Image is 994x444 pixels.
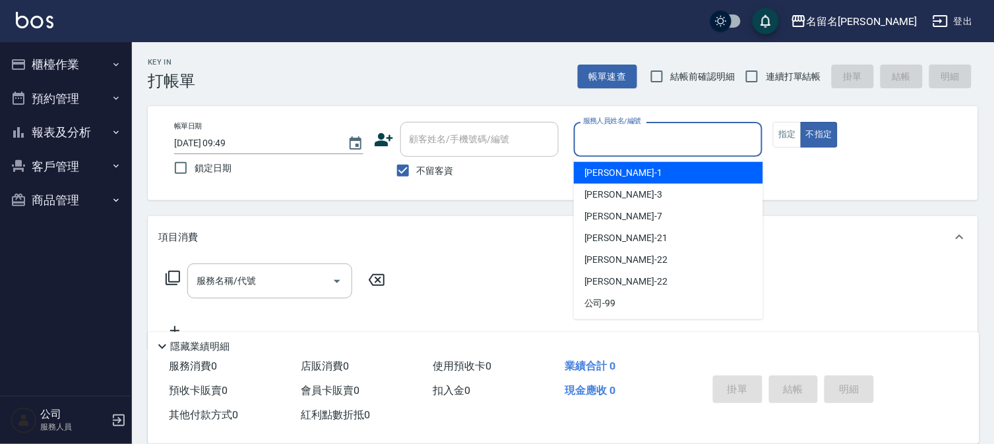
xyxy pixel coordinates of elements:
p: 項目消費 [158,231,198,244]
p: 隱藏業績明細 [170,340,230,354]
h5: 公司 [40,408,108,421]
button: 預約管理 [5,82,127,116]
span: 服務消費 0 [169,360,217,372]
span: [PERSON_NAME] -22 [584,275,668,289]
span: 紅利點數折抵 0 [301,408,370,421]
span: 結帳前確認明細 [671,70,735,84]
h3: 打帳單 [148,72,195,90]
span: 店販消費 0 [301,360,349,372]
button: 名留名[PERSON_NAME] [786,8,922,35]
span: 其他付款方式 0 [169,408,238,421]
span: 不留客資 [417,164,454,178]
h2: Key In [148,58,195,67]
span: 公司 -99 [584,296,616,310]
button: Open [326,271,348,292]
span: 預收卡販賣 0 [169,384,228,397]
button: save [753,8,779,34]
span: 會員卡販賣 0 [301,384,359,397]
span: 鎖定日期 [195,161,232,175]
span: [PERSON_NAME] -21 [584,231,668,245]
span: 現金應收 0 [565,384,615,397]
button: 指定 [773,122,801,148]
button: 櫃檯作業 [5,47,127,82]
span: 連續打單結帳 [766,70,821,84]
span: 扣入金 0 [433,384,470,397]
label: 服務人員姓名/編號 [583,116,641,126]
button: 客戶管理 [5,150,127,184]
img: Logo [16,12,53,28]
label: 帳單日期 [174,121,202,131]
button: 登出 [927,9,978,34]
span: [PERSON_NAME] -7 [584,209,662,223]
span: [PERSON_NAME] -22 [584,253,668,267]
span: [PERSON_NAME] -3 [584,188,662,202]
img: Person [11,407,37,433]
button: 不指定 [801,122,838,148]
button: Choose date, selected date is 2025-10-07 [340,128,371,159]
div: 項目消費 [148,216,978,258]
span: 使用預收卡 0 [433,360,491,372]
p: 服務人員 [40,421,108,433]
button: 商品管理 [5,183,127,217]
span: [PERSON_NAME] -1 [584,166,662,180]
div: 名留名[PERSON_NAME] [807,13,917,30]
input: YYYY/MM/DD hh:mm [174,132,334,154]
span: 業績合計 0 [565,360,615,372]
button: 帳單速查 [578,65,637,89]
button: 報表及分析 [5,115,127,150]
